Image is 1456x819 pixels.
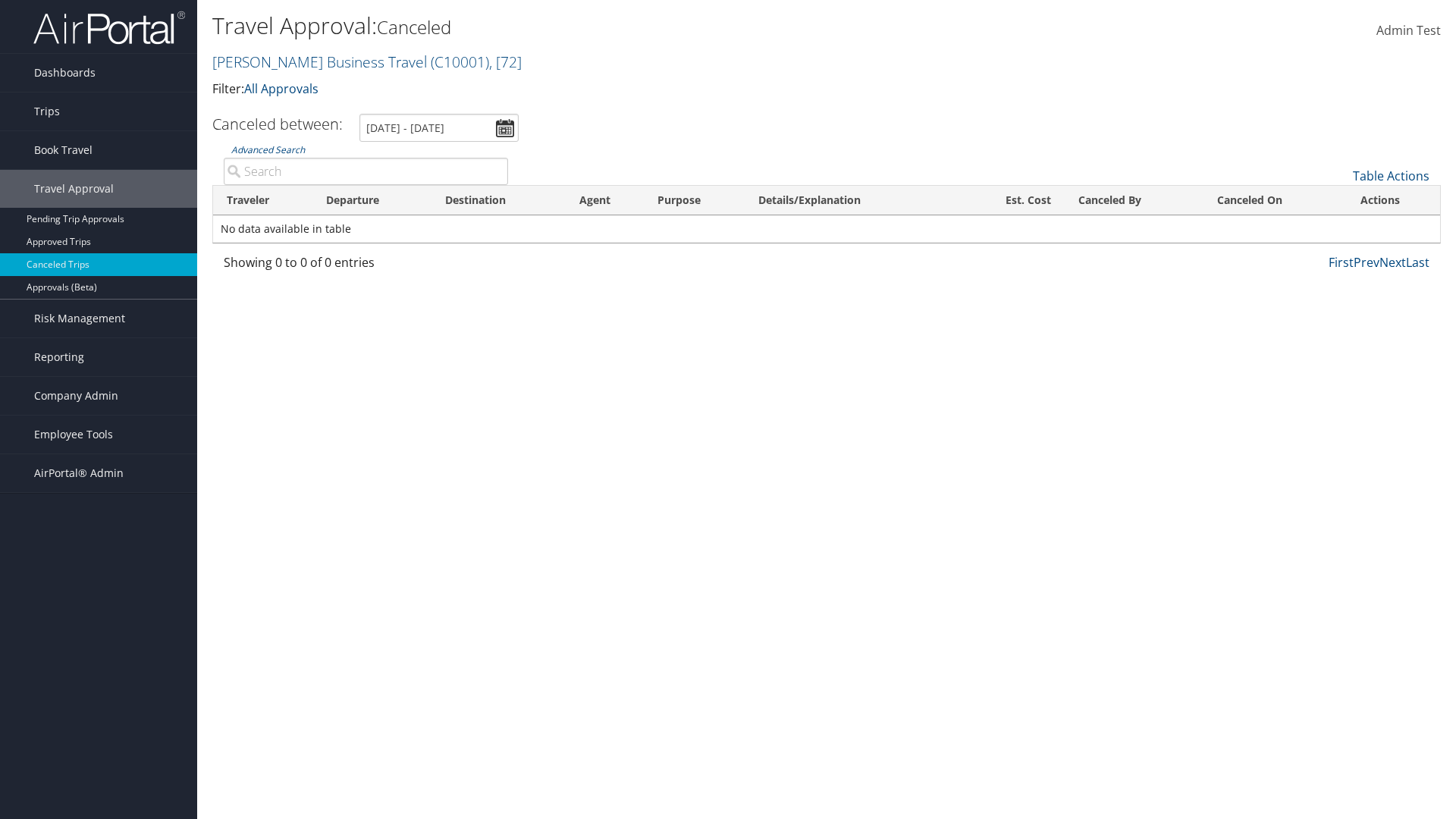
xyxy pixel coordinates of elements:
[244,80,318,97] a: All Approvals
[960,186,1065,215] th: Est. Cost: activate to sort column ascending
[212,10,1031,42] h1: Travel Approval:
[1376,8,1441,55] a: Admin Test
[34,416,113,453] span: Employee Tools
[377,14,451,39] small: Canceled
[34,131,93,169] span: Book Travel
[644,186,745,215] th: Purpose
[231,143,305,156] a: Advanced Search
[34,454,124,492] span: AirPortal® Admin
[359,114,519,142] input: [DATE] - [DATE]
[489,52,522,72] span: , [ 72 ]
[212,114,343,134] h3: Canceled between:
[34,170,114,208] span: Travel Approval
[33,10,185,45] img: airportal-logo.png
[212,52,522,72] a: [PERSON_NAME] Business Travel
[1065,186,1203,215] th: Canceled By: activate to sort column ascending
[312,186,432,215] th: Departure: activate to sort column ascending
[1379,254,1406,271] a: Next
[34,54,96,92] span: Dashboards
[1354,254,1379,271] a: Prev
[34,93,60,130] span: Trips
[213,186,312,215] th: Traveler: activate to sort column ascending
[1347,186,1440,215] th: Actions
[745,186,959,215] th: Details/Explanation
[1203,186,1346,215] th: Canceled On: activate to sort column ascending
[431,52,489,72] span: ( C10001 )
[224,158,508,185] input: Advanced Search
[1353,168,1429,184] a: Table Actions
[431,186,566,215] th: Destination: activate to sort column ascending
[34,338,84,376] span: Reporting
[1329,254,1354,271] a: First
[34,377,118,415] span: Company Admin
[224,253,508,279] div: Showing 0 to 0 of 0 entries
[34,300,125,337] span: Risk Management
[213,215,1440,243] td: No data available in table
[212,80,1031,99] p: Filter:
[566,186,644,215] th: Agent
[1376,22,1441,39] span: Admin Test
[1406,254,1429,271] a: Last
